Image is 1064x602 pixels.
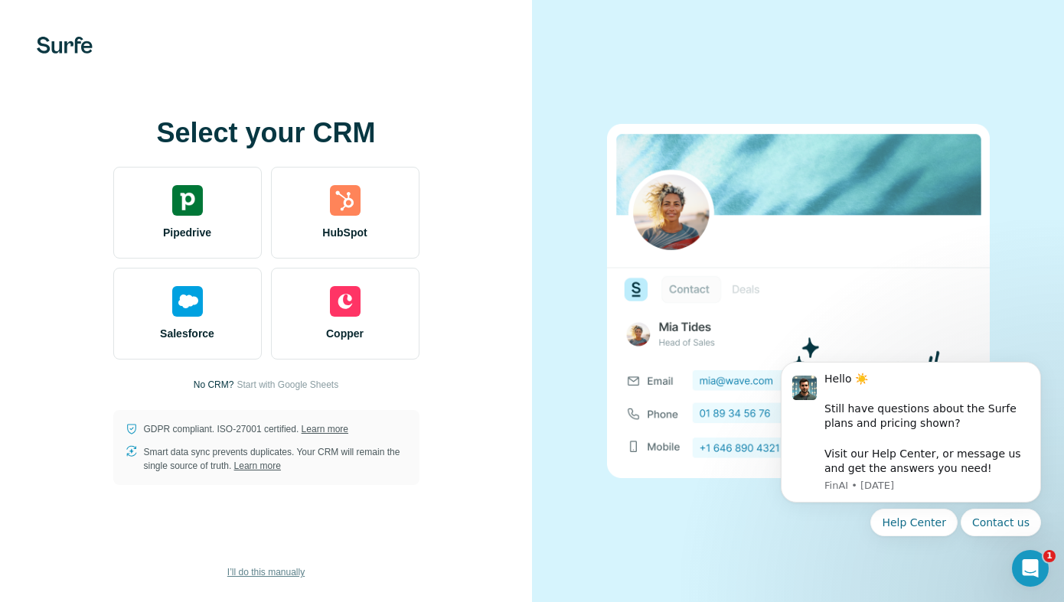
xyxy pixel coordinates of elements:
[144,422,348,436] p: GDPR compliant. ISO-27001 certified.
[302,424,348,434] a: Learn more
[37,37,93,54] img: Surfe's logo
[194,378,234,392] p: No CRM?
[330,185,361,216] img: hubspot's logo
[1012,550,1049,587] iframe: Intercom live chat
[326,326,364,341] span: Copper
[234,460,281,471] a: Learn more
[1043,550,1056,562] span: 1
[160,326,214,341] span: Salesforce
[172,185,203,216] img: pipedrive's logo
[322,225,367,240] span: HubSpot
[113,118,419,148] h1: Select your CRM
[144,445,407,473] p: Smart data sync prevents duplicates. Your CRM will remain the single source of truth.
[330,286,361,317] img: copper's logo
[227,565,305,579] span: I’ll do this manually
[217,561,315,584] button: I’ll do this manually
[758,311,1064,561] iframe: Intercom notifications message
[172,286,203,317] img: salesforce's logo
[163,225,211,240] span: Pipedrive
[607,124,990,478] img: none image
[237,378,338,392] button: Start with Google Sheets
